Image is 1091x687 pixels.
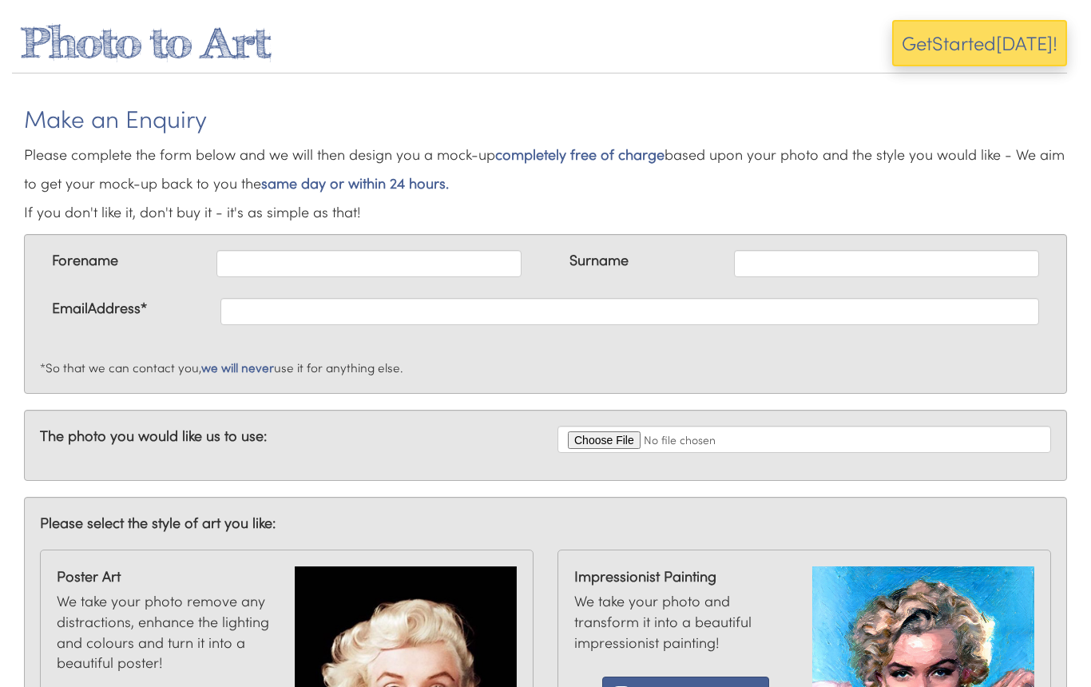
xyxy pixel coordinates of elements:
[40,426,267,445] strong: The photo you would like us to use:
[569,250,629,271] label: Surname
[24,105,1067,132] h3: Make an Enquiry
[574,566,796,587] strong: Impressionist Painting
[201,359,274,375] em: we will never
[40,359,403,375] small: *So that we can contact you, use it for anything else.
[974,30,996,56] span: ed
[40,513,276,532] strong: Please select the style of art you like:
[52,250,118,271] label: Forename
[24,140,1067,226] p: Please complete the form below and we will then design you a mock-up based upon your photo and th...
[57,566,279,587] strong: Poster Art
[495,145,665,164] em: completely free of charge
[20,18,271,67] a: Photo to Art
[261,173,449,193] em: same day or within 24 hours.
[892,20,1067,66] button: GetStarted[DATE]!
[902,30,932,56] span: Get
[52,298,147,319] label: EmailAddress*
